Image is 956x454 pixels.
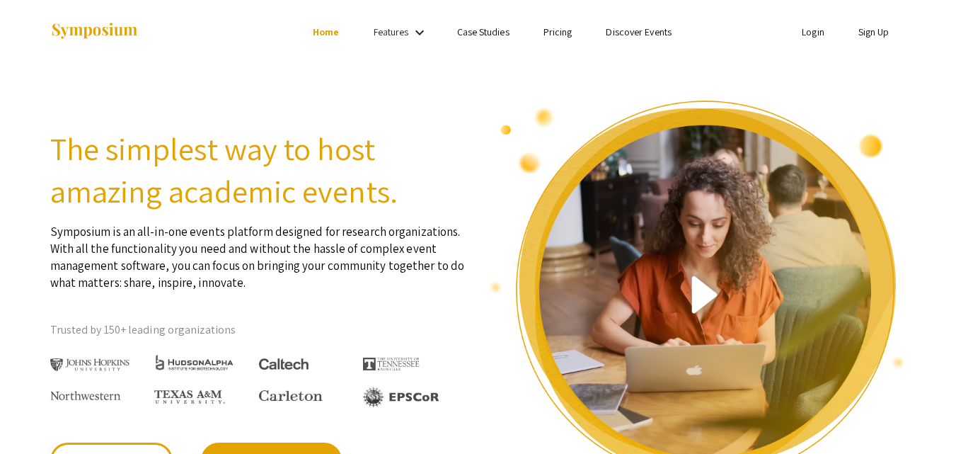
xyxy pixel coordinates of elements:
a: Sign Up [858,25,889,38]
mat-icon: Expand Features list [411,24,428,41]
img: Johns Hopkins University [50,358,130,372]
img: HudsonAlpha [154,354,234,370]
img: EPSCOR [363,387,441,407]
h2: The simplest way to host amazing academic events. [50,127,468,212]
img: Caltech [259,358,309,370]
img: Symposium by ForagerOne [50,22,139,41]
img: Texas A&M University [154,390,225,404]
a: Pricing [543,25,572,38]
p: Trusted by 150+ leading organizations [50,319,468,341]
img: Carleton [259,390,323,402]
img: The University of Tennessee [363,358,420,370]
a: Features [374,25,409,38]
a: Home [313,25,339,38]
img: Northwestern [50,391,121,399]
a: Case Studies [457,25,509,38]
p: Symposium is an all-in-one events platform designed for research organizations. With all the func... [50,212,468,291]
a: Login [802,25,824,38]
a: Discover Events [606,25,672,38]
